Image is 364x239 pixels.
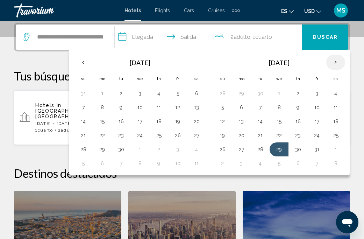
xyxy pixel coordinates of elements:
[281,6,294,16] button: Change language
[124,8,141,13] a: Hotels
[292,145,304,154] button: Day 30
[61,128,76,133] span: Adulto
[330,159,341,168] button: Day 8
[217,89,228,98] button: Day 28
[172,159,183,168] button: Day 10
[134,103,145,112] button: Day 10
[78,159,89,168] button: Day 5
[14,3,117,17] a: Travorium
[115,159,127,168] button: Day 7
[232,5,240,16] button: Extra navigation items
[311,145,322,154] button: Day 31
[191,89,202,98] button: Day 6
[153,89,164,98] button: Day 4
[115,103,127,112] button: Day 9
[153,117,164,126] button: Day 18
[255,89,266,98] button: Day 30
[97,131,108,140] button: Day 22
[93,54,187,71] th: [DATE]
[332,3,350,18] button: User Menu
[217,103,228,112] button: Day 5
[191,117,202,126] button: Day 20
[330,145,341,154] button: Day 1
[330,103,341,112] button: Day 11
[191,145,202,154] button: Day 4
[236,159,247,168] button: Day 3
[326,54,345,70] button: Next month
[208,8,225,13] a: Cruises
[78,117,89,126] button: Day 14
[230,32,250,42] span: 2
[155,8,170,13] a: Flights
[14,166,350,180] h2: Destinos destacados
[255,34,272,40] span: Cuarto
[115,117,127,126] button: Day 16
[191,131,202,140] button: Day 27
[97,117,108,126] button: Day 15
[217,145,228,154] button: Day 26
[191,159,202,168] button: Day 11
[153,145,164,154] button: Day 2
[210,24,302,50] button: Travelers: 2 adults, 0 children
[134,145,145,154] button: Day 1
[255,131,266,140] button: Day 21
[281,8,287,14] span: es
[172,131,183,140] button: Day 26
[97,145,108,154] button: Day 29
[184,8,194,13] a: Cars
[302,24,348,50] button: Buscar
[255,145,266,154] button: Day 28
[97,103,108,112] button: Day 8
[336,211,358,233] iframe: Botón para iniciar la ventana de mensajería
[78,89,89,98] button: Day 31
[153,159,164,168] button: Day 9
[191,103,202,112] button: Day 13
[97,159,108,168] button: Day 6
[311,103,322,112] button: Day 10
[311,131,322,140] button: Day 24
[236,117,247,126] button: Day 13
[78,131,89,140] button: Day 21
[330,89,341,98] button: Day 4
[292,131,304,140] button: Day 23
[292,89,304,98] button: Day 2
[58,128,77,133] span: 2
[35,108,112,119] span: [GEOGRAPHIC_DATA], [GEOGRAPHIC_DATA] (PAR)
[236,131,247,140] button: Day 20
[311,117,322,126] button: Day 17
[292,103,304,112] button: Day 9
[273,159,285,168] button: Day 5
[273,103,285,112] button: Day 8
[232,54,326,71] th: [DATE]
[134,131,145,140] button: Day 24
[273,131,285,140] button: Day 22
[35,128,53,133] span: 1
[236,103,247,112] button: Day 6
[134,159,145,168] button: Day 8
[292,159,304,168] button: Day 6
[217,159,228,168] button: Day 2
[16,24,348,50] div: Search widget
[255,117,266,126] button: Day 14
[115,131,127,140] button: Day 23
[74,54,93,70] button: Previous month
[304,8,315,14] span: USD
[250,32,272,42] span: , 1
[172,103,183,112] button: Day 12
[115,89,127,98] button: Day 2
[172,145,183,154] button: Day 3
[292,117,304,126] button: Day 16
[78,103,89,112] button: Day 7
[134,89,145,98] button: Day 3
[14,90,121,145] button: Hotels in [GEOGRAPHIC_DATA], [GEOGRAPHIC_DATA] (PAR)[DATE] - [DATE]1Cuarto2Adulto
[234,34,250,40] span: Adulto
[38,128,53,133] span: Cuarto
[115,24,210,50] button: Check in and out dates
[153,131,164,140] button: Day 25
[255,159,266,168] button: Day 4
[236,145,247,154] button: Day 27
